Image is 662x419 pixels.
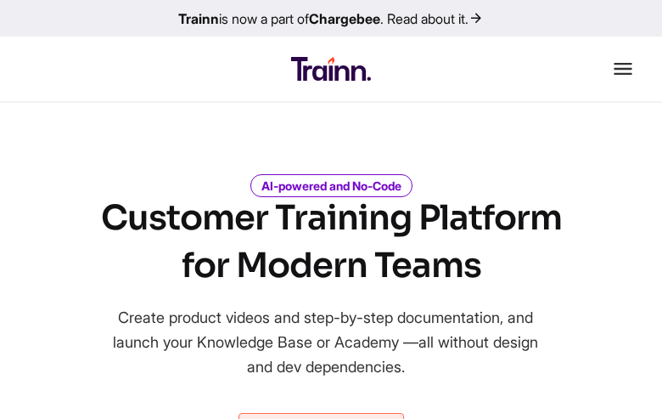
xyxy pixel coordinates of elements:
[101,305,551,379] p: Create product videos and step-by-step documentation, and launch your Knowledge Base or Academy —...
[250,174,412,197] i: AI-powered and No-Code
[178,10,219,27] b: Trainn
[291,57,370,81] img: Trainn Logo
[309,10,380,27] b: Chargebee
[101,195,562,290] h1: Customer Training Platform for Modern Teams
